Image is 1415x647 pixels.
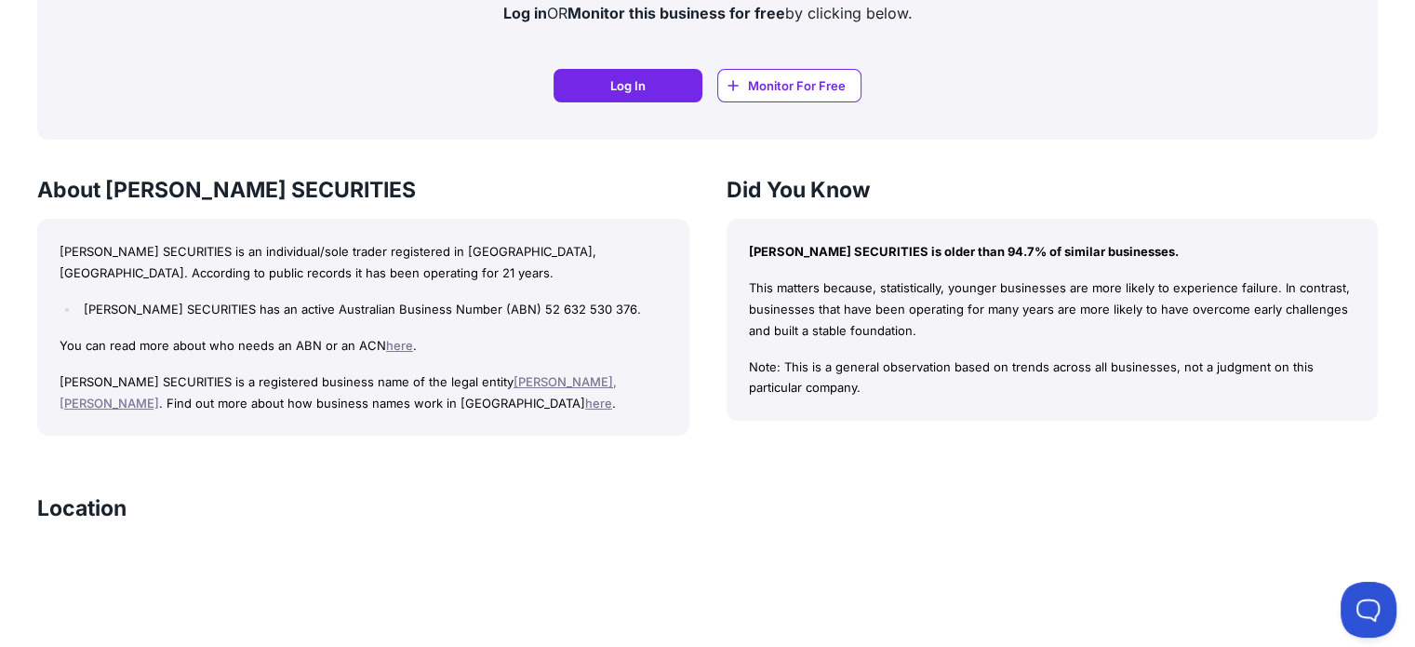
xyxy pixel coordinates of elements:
[748,76,846,95] span: Monitor For Free
[585,396,612,411] a: here
[60,241,667,284] p: [PERSON_NAME] SECURITIES is an individual/sole trader registered in [GEOGRAPHIC_DATA], [GEOGRAPHI...
[60,371,667,414] p: [PERSON_NAME] SECURITIES is a registered business name of the legal entity . Find out more about ...
[749,357,1356,399] p: Note: This is a general observation based on trends across all businesses, not a judgment on this...
[727,177,1379,204] h3: Did You Know
[60,374,617,411] a: [PERSON_NAME], [PERSON_NAME]
[717,69,861,102] a: Monitor For Free
[79,299,666,320] li: [PERSON_NAME] SECURITIES has an active Australian Business Number (ABN) 52 632 530 376.
[37,177,689,204] h3: About [PERSON_NAME] SECURITIES
[503,4,547,22] strong: Log in
[52,2,1363,24] p: OR by clicking below.
[567,4,785,22] strong: Monitor this business for free
[37,495,127,522] h3: Location
[386,338,413,353] a: here
[749,241,1356,263] p: [PERSON_NAME] SECURITIES is older than 94.7% of similar businesses.
[749,277,1356,341] p: This matters because, statistically, younger businesses are more likely to experience failure. In...
[1341,582,1396,638] iframe: Toggle Customer Support
[60,335,667,357] p: You can read more about who needs an ABN or an ACN .
[610,76,646,95] span: Log In
[554,69,702,102] a: Log In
